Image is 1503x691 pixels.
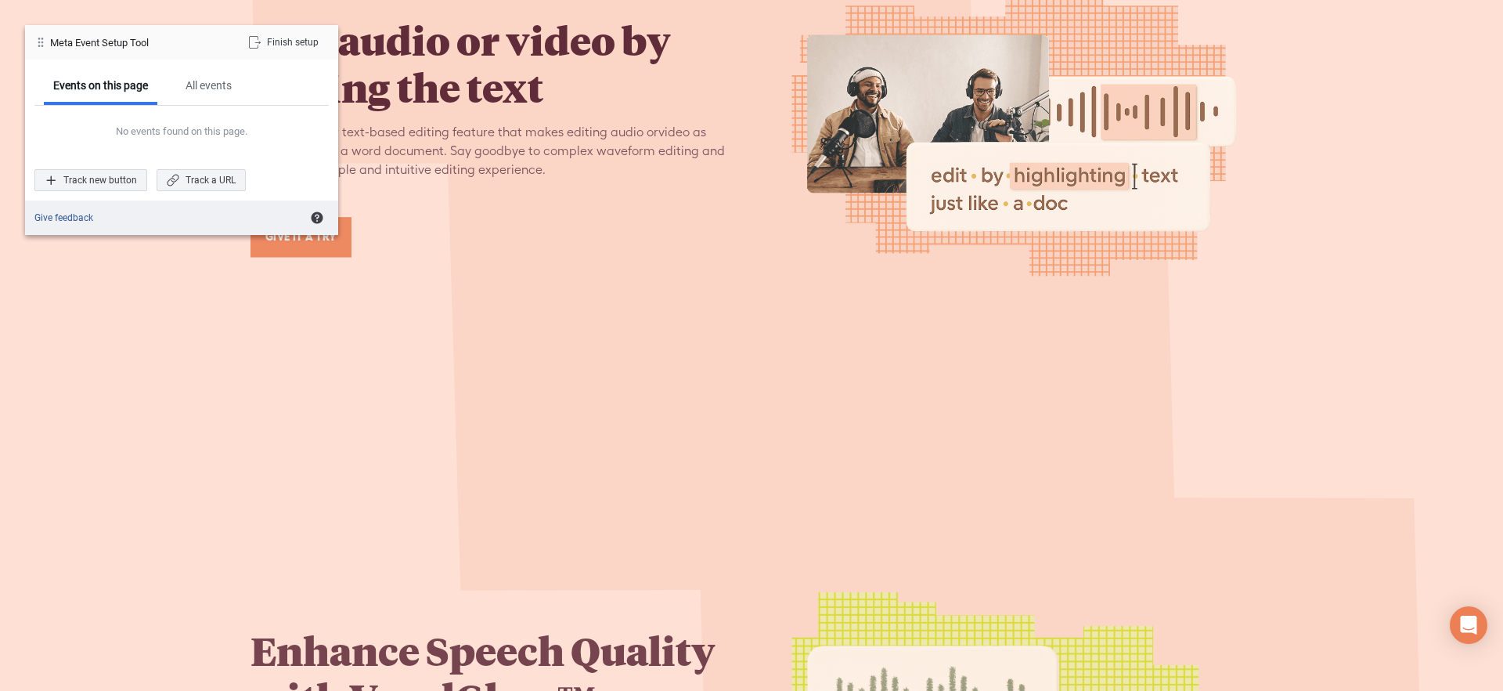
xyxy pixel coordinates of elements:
[250,124,726,180] div: Introducing our text-based editing feature that makes editing audio orvideo as easy as editing a ...
[176,69,241,105] div: All events
[305,207,329,229] div: Learn about the Event Setup Tool
[34,169,147,191] div: Track new button
[53,78,148,92] div: Events on this page
[250,218,351,258] a: GIVE IT A TRY
[186,78,232,92] div: All events
[50,36,149,49] div: Meta Event Setup Tool
[44,69,157,105] div: Events on this page
[1450,606,1487,644] div: Open Intercom Messenger
[34,212,93,224] a: Give feedback
[157,169,246,191] div: Track a URL
[250,17,726,111] h2: Edit audio or video by editing the text
[238,31,329,53] div: Finish setup
[116,125,247,138] div: No events found on this page.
